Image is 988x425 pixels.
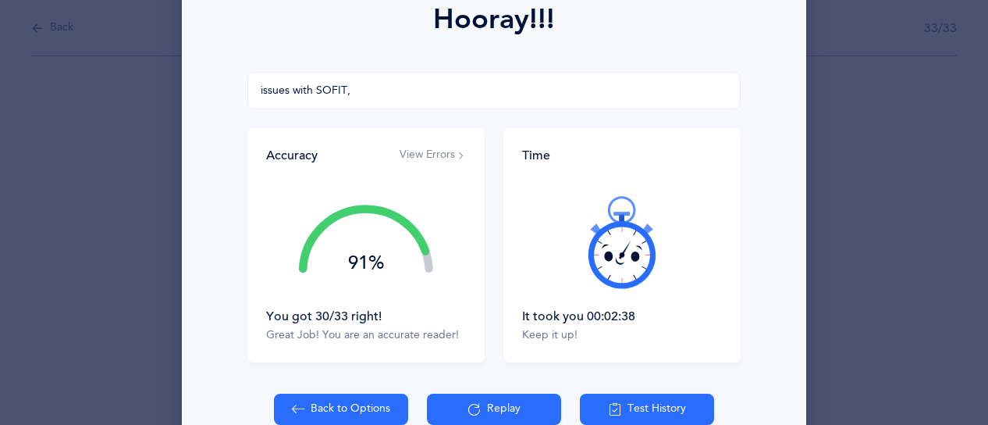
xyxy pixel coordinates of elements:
[266,328,466,344] div: Great Job! You are an accurate reader!
[247,72,741,109] input: Enter comment here
[299,254,433,273] div: 91%
[580,394,714,425] button: Test History
[522,147,722,164] div: Time
[400,148,466,163] button: View Errors
[522,328,722,344] div: Keep it up!
[427,394,561,425] button: Replay
[266,147,318,164] div: Accuracy
[266,308,466,325] div: You got 30/33 right!
[522,308,722,325] div: It took you 00:02:38
[274,394,408,425] button: Back to Options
